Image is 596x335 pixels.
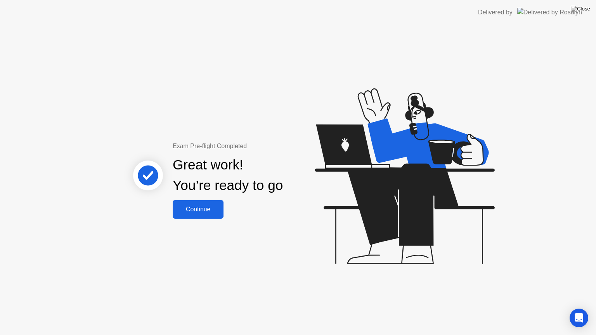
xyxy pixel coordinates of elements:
[571,6,590,12] img: Close
[478,8,513,17] div: Delivered by
[173,142,333,151] div: Exam Pre-flight Completed
[173,200,223,219] button: Continue
[173,155,283,196] div: Great work! You’re ready to go
[175,206,221,213] div: Continue
[517,8,582,17] img: Delivered by Rosalyn
[570,309,588,327] div: Open Intercom Messenger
